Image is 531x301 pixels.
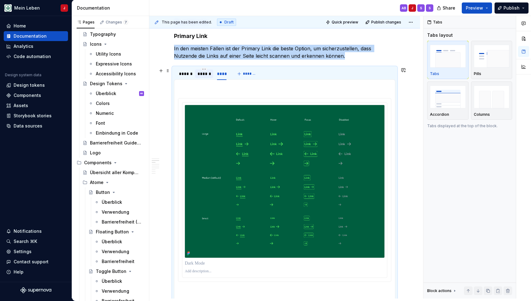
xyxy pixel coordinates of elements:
a: Logo [80,148,147,158]
button: placeholderAccordion [427,82,469,120]
a: Überblick [92,197,147,207]
div: Überblick [102,239,122,245]
div: Atome [80,178,147,187]
div: Storybook stories [14,113,52,119]
a: Verwendung [92,286,147,296]
div: AB [401,6,406,10]
div: Button [96,189,110,195]
p: Pills [474,71,481,76]
div: Contact support [14,259,49,265]
div: Analytics [14,43,33,49]
div: Components [14,92,41,98]
a: Documentation [4,31,68,41]
button: placeholderPills [471,41,512,79]
div: Components [84,160,112,166]
a: Icons [80,39,147,49]
div: Colors [96,100,110,107]
a: Verwendung [92,207,147,217]
button: Publish changes [363,18,404,27]
div: Überblick [96,90,116,97]
div: S [420,6,422,10]
button: Publish [495,2,529,14]
a: Code automation [4,52,68,61]
div: Design system data [5,73,41,77]
a: Barrierefreiheit [92,257,147,266]
button: Search ⌘K [4,236,68,246]
a: Storybook stories [4,111,68,121]
button: placeholderTabs [427,41,469,79]
button: Quick preview [324,18,361,27]
div: Überblick [102,278,122,284]
div: J [63,6,65,10]
button: placeholderColumns [471,82,512,120]
div: Block actions [427,286,457,295]
svg: Supernova Logo [20,287,51,293]
a: Verwendung [92,247,147,257]
div: Help [14,269,23,275]
div: Atome [90,179,104,186]
div: Design Tokens [90,81,122,87]
span: Publish [503,5,520,11]
p: Accordion [430,112,449,117]
div: Logo [90,150,101,156]
a: Expressive Icons [86,59,147,69]
div: Assets [14,102,28,109]
p: Tabs [430,71,439,76]
div: Typography [90,31,116,37]
div: Documentation [14,33,47,39]
a: Floating Button [86,227,147,237]
h4: Primary Link [174,32,395,40]
img: placeholder [474,86,510,108]
img: placeholder [430,45,466,67]
a: Design tokens [4,80,68,90]
a: Accessibility Icons [86,69,147,79]
a: Numeric [86,108,147,118]
a: Button [86,187,147,197]
div: Changes [106,20,128,25]
div: Pages [77,20,95,25]
div: Home [14,23,26,29]
a: Überblick [92,237,147,247]
button: Preview [462,2,492,14]
button: Mein LebenJ [1,1,70,15]
div: Block actions [427,288,452,293]
div: Code automation [14,53,51,60]
div: Toggle Button [96,268,126,274]
a: Analytics [4,41,68,51]
a: Font [86,118,147,128]
button: Contact support [4,257,68,267]
div: Accessibility Icons [96,71,136,77]
div: Barrierefreiheit [102,258,134,265]
img: df5db9ef-aba0-4771-bf51-9763b7497661.png [4,4,12,12]
div: Verwendung [102,288,129,294]
a: Settings [4,247,68,257]
a: Design Tokens [80,79,147,89]
p: Columns [474,112,490,117]
div: Floating Button [96,229,129,235]
span: Quick preview [332,20,358,25]
a: ÜberblickAB [86,89,147,98]
p: In den meisten Fällen ist der Primary Link die beste Option, um sicherzustellen, dass Nutzende di... [174,45,395,60]
div: Data sources [14,123,42,129]
div: Icons [90,41,102,47]
div: S [429,6,431,10]
div: Verwendung [102,209,129,215]
div: Settings [14,249,32,255]
div: Verwendung [102,249,129,255]
div: Barrierefreiheit Guidelines [90,140,141,146]
div: Numeric [96,110,114,116]
a: Typography [80,29,147,39]
p: Tabs displayed at the top of the block. [427,123,512,128]
button: Share [434,2,459,14]
div: Einbindung in Code [96,130,138,136]
a: Barrierefreiheit Guidelines [80,138,147,148]
div: Components [74,158,147,168]
a: Übersicht aller Komponenten [80,168,147,178]
span: Share [443,5,455,11]
section-item: Dark [178,83,391,297]
button: Notifications [4,226,68,236]
a: Colors [86,98,147,108]
button: Help [4,267,68,277]
img: placeholder [474,45,510,67]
